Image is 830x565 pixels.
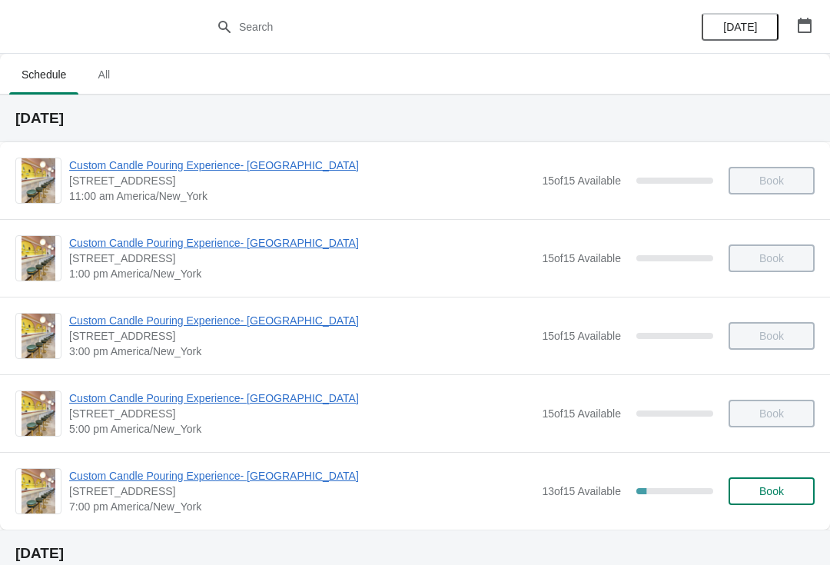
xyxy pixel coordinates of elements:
[542,252,621,264] span: 15 of 15 Available
[22,391,55,436] img: Custom Candle Pouring Experience- Delray Beach | 415 East Atlantic Avenue, Delray Beach, FL, USA ...
[69,235,534,251] span: Custom Candle Pouring Experience- [GEOGRAPHIC_DATA]
[15,111,815,126] h2: [DATE]
[69,188,534,204] span: 11:00 am America/New_York
[69,468,534,484] span: Custom Candle Pouring Experience- [GEOGRAPHIC_DATA]
[69,484,534,499] span: [STREET_ADDRESS]
[729,477,815,505] button: Book
[69,421,534,437] span: 5:00 pm America/New_York
[69,391,534,406] span: Custom Candle Pouring Experience- [GEOGRAPHIC_DATA]
[69,328,534,344] span: [STREET_ADDRESS]
[238,13,622,41] input: Search
[9,61,78,88] span: Schedule
[85,61,123,88] span: All
[759,485,784,497] span: Book
[542,407,621,420] span: 15 of 15 Available
[22,314,55,358] img: Custom Candle Pouring Experience- Delray Beach | 415 East Atlantic Avenue, Delray Beach, FL, USA ...
[22,469,55,513] img: Custom Candle Pouring Experience- Delray Beach | 415 East Atlantic Avenue, Delray Beach, FL, USA ...
[69,173,534,188] span: [STREET_ADDRESS]
[702,13,779,41] button: [DATE]
[542,485,621,497] span: 13 of 15 Available
[22,236,55,281] img: Custom Candle Pouring Experience- Delray Beach | 415 East Atlantic Avenue, Delray Beach, FL, USA ...
[69,406,534,421] span: [STREET_ADDRESS]
[542,330,621,342] span: 15 of 15 Available
[69,313,534,328] span: Custom Candle Pouring Experience- [GEOGRAPHIC_DATA]
[22,158,55,203] img: Custom Candle Pouring Experience- Delray Beach | 415 East Atlantic Avenue, Delray Beach, FL, USA ...
[15,546,815,561] h2: [DATE]
[542,174,621,187] span: 15 of 15 Available
[69,158,534,173] span: Custom Candle Pouring Experience- [GEOGRAPHIC_DATA]
[69,499,534,514] span: 7:00 pm America/New_York
[723,21,757,33] span: [DATE]
[69,344,534,359] span: 3:00 pm America/New_York
[69,266,534,281] span: 1:00 pm America/New_York
[69,251,534,266] span: [STREET_ADDRESS]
